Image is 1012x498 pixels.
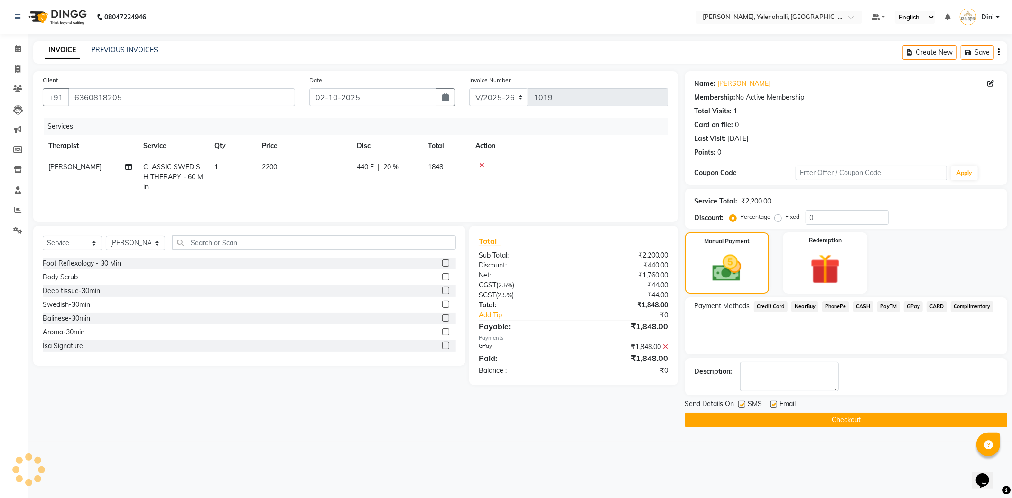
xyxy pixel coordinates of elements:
div: Membership: [695,92,736,102]
input: Search by Name/Mobile/Email/Code [68,88,295,106]
span: CARD [927,301,947,312]
th: Total [422,135,470,157]
img: logo [24,4,89,30]
span: [PERSON_NAME] [48,163,102,171]
div: Paid: [472,352,574,364]
th: Therapist [43,135,138,157]
a: Add Tip [472,310,591,320]
div: Card on file: [695,120,733,130]
span: 440 F [357,162,374,172]
div: ( ) [472,290,574,300]
div: Discount: [695,213,724,223]
th: Qty [209,135,256,157]
label: Invoice Number [469,76,511,84]
div: ₹44.00 [574,280,676,290]
span: Payment Methods [695,301,750,311]
span: Total [479,236,501,246]
th: Price [256,135,351,157]
span: | [378,162,380,172]
b: 08047224946 [104,4,146,30]
div: ₹440.00 [574,260,676,270]
div: 0 [735,120,739,130]
span: SMS [748,399,762,411]
div: Total Visits: [695,106,732,116]
div: 0 [718,148,722,157]
div: ₹1,760.00 [574,270,676,280]
div: ₹1,848.00 [574,342,676,352]
div: ₹2,200.00 [742,196,771,206]
div: Deep tissue-30min [43,286,100,296]
label: Percentage [741,212,771,221]
img: _gift.svg [801,250,850,288]
div: ₹2,200.00 [574,250,676,260]
div: Payable: [472,321,574,332]
span: 2.5% [498,291,512,299]
button: Apply [951,166,978,180]
div: Points: [695,148,716,157]
div: GPay [472,342,574,352]
button: Save [961,45,994,60]
div: 1 [734,106,738,116]
span: Complimentary [951,301,993,312]
img: Dini [960,9,976,25]
div: Swedish-30min [43,300,90,310]
label: Date [309,76,322,84]
span: Credit Card [754,301,788,312]
span: Dini [981,12,994,22]
button: Checkout [685,413,1007,427]
input: Enter Offer / Coupon Code [796,166,947,180]
label: Manual Payment [704,237,750,246]
span: PhonePe [822,301,849,312]
th: Action [470,135,668,157]
input: Search or Scan [172,235,456,250]
span: CGST [479,281,496,289]
div: Body Scrub [43,272,78,282]
span: GPay [904,301,923,312]
button: +91 [43,88,69,106]
span: 1848 [428,163,443,171]
span: CLASSIC SWEDISH THERAPY - 60 Min [143,163,203,191]
div: Net: [472,270,574,280]
div: Balance : [472,366,574,376]
div: Balinese-30min [43,314,90,323]
div: Name: [695,79,716,89]
div: ₹0 [591,310,676,320]
a: PREVIOUS INVOICES [91,46,158,54]
span: 1 [214,163,218,171]
div: ₹0 [574,366,676,376]
div: ( ) [472,280,574,290]
span: SGST [479,291,496,299]
div: Payments [479,334,668,342]
div: Sub Total: [472,250,574,260]
div: Aroma-30min [43,327,84,337]
a: [PERSON_NAME] [718,79,771,89]
label: Client [43,76,58,84]
span: CASH [853,301,873,312]
span: Send Details On [685,399,734,411]
button: Create New [902,45,957,60]
img: _cash.svg [703,251,751,285]
span: 2200 [262,163,277,171]
span: NearBuy [791,301,818,312]
div: Service Total: [695,196,738,206]
span: Email [780,399,796,411]
div: No Active Membership [695,92,998,102]
div: [DATE] [728,134,749,144]
span: 2.5% [498,281,512,289]
label: Fixed [786,212,800,221]
span: 20 % [383,162,399,172]
div: Discount: [472,260,574,270]
div: ₹44.00 [574,290,676,300]
th: Disc [351,135,422,157]
div: Services [44,118,676,135]
div: Total: [472,300,574,310]
div: Isa Signature [43,341,83,351]
div: ₹1,848.00 [574,300,676,310]
a: INVOICE [45,42,80,59]
span: PayTM [877,301,900,312]
div: Coupon Code [695,168,796,178]
div: ₹1,848.00 [574,352,676,364]
div: Description: [695,367,733,377]
div: ₹1,848.00 [574,321,676,332]
label: Redemption [809,236,842,245]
